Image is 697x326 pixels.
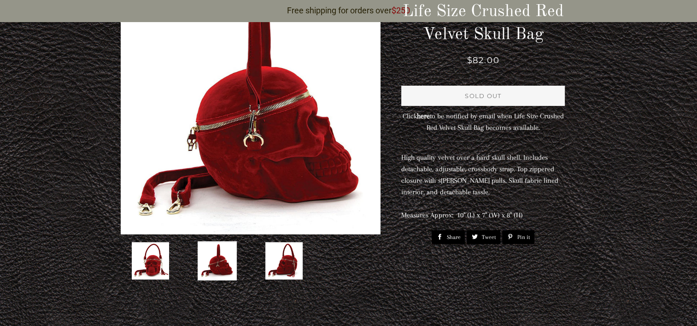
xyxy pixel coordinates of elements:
a: here [417,112,430,120]
p: Measures Approx: 10" (L) x 7" (W) x 8" (H) [401,210,565,221]
h1: Life Size Crushed Red Velvet Skull Bag [401,0,565,47]
span: $82.00 [467,55,499,65]
p: Click to be notified by email when Life Size Crushed Red Velvet Skull Bag becomes available. [401,111,565,134]
p: High quality velvet over a hard skull shell. Includes detachable, adjustable, crossbody strap. To... [401,152,565,198]
img: Life Size Crushed Red Velvet Skull Bag [131,241,170,280]
span: [PERSON_NAME] pulls [440,176,505,185]
span: $ [392,6,396,15]
span: Sold Out [465,92,501,99]
img: Life Size Crushed Red Velvet Skull Bag [198,241,237,280]
span: Tweet [481,230,500,244]
img: Life Size Crushed Red Velvet Skull Bag [264,241,304,280]
span: Share [446,230,465,244]
span: Pin it [517,230,534,244]
button: Sold Out [401,86,565,106]
span: 250 [396,6,410,15]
